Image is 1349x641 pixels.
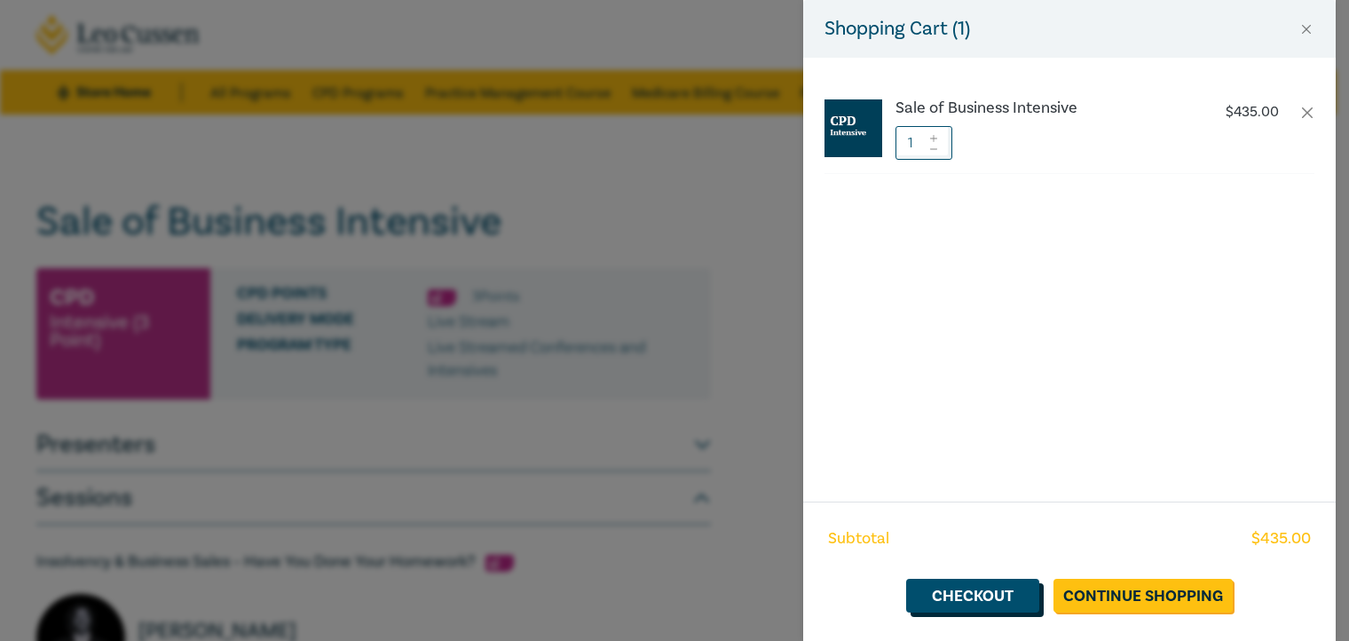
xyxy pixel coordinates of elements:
input: 1 [895,126,952,160]
h5: Shopping Cart ( 1 ) [824,14,970,44]
p: $ 435.00 [1226,104,1279,121]
a: Sale of Business Intensive [895,99,1190,117]
img: CPD%20Intensive.jpg [824,99,882,157]
a: Checkout [906,579,1039,613]
span: Subtotal [828,527,889,550]
span: $ 435.00 [1251,527,1311,550]
a: Continue Shopping [1053,579,1233,613]
button: Close [1298,21,1314,37]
